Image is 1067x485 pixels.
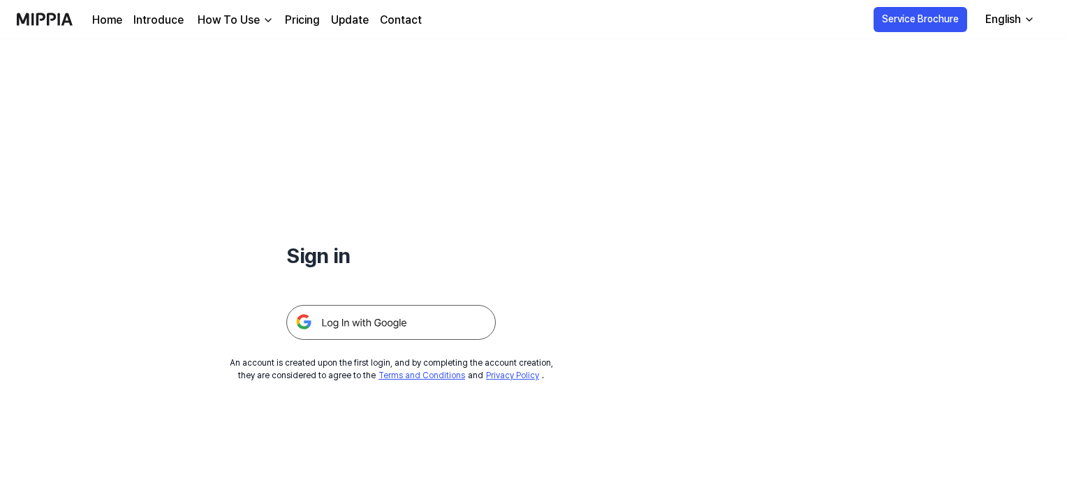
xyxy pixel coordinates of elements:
img: 구글 로그인 버튼 [286,305,496,340]
a: Update [331,12,369,29]
a: Pricing [285,12,320,29]
button: English [974,6,1043,33]
a: Introduce [133,12,184,29]
button: Service Brochure [874,7,967,32]
h1: Sign in [286,240,496,271]
img: down [263,15,274,26]
div: English [983,11,1024,28]
div: An account is created upon the first login, and by completing the account creation, they are cons... [230,357,553,382]
a: Terms and Conditions [378,371,465,380]
div: How To Use [195,12,263,29]
button: How To Use [195,12,274,29]
a: Privacy Policy [486,371,539,380]
a: Contact [380,12,422,29]
a: Home [92,12,122,29]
